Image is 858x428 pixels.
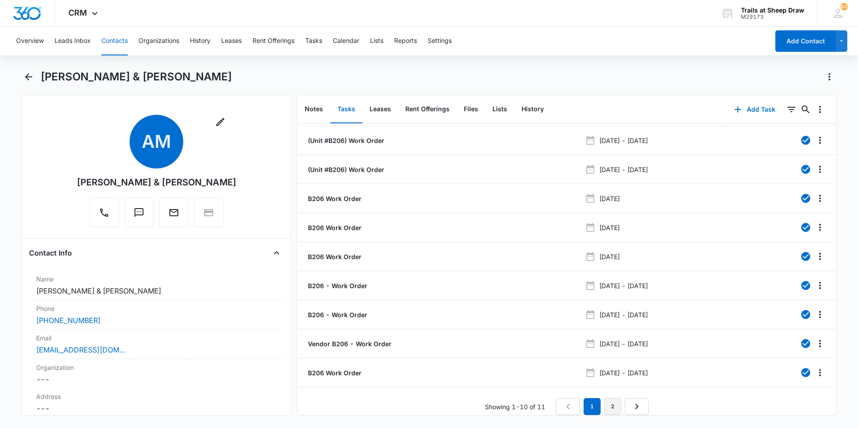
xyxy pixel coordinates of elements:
button: Text [124,198,154,227]
dd: --- [36,403,277,414]
span: 63 [841,3,848,10]
button: Filters [784,102,799,117]
h1: [PERSON_NAME] & [PERSON_NAME] [41,70,232,84]
p: [DATE] [599,194,620,203]
div: [PERSON_NAME] & [PERSON_NAME] [77,176,236,189]
div: account name [741,7,804,14]
button: Reports [394,27,417,55]
a: B206 Work Order [306,252,362,261]
button: Call [89,198,119,227]
button: Settings [428,27,452,55]
dd: --- [36,374,277,385]
button: Rent Offerings [398,96,457,123]
a: Vendor B206 - Work Order [306,339,391,348]
a: B206 - Work Order [306,310,367,319]
label: Name [36,274,277,284]
button: Overflow Menu [813,307,827,322]
button: Overview [16,27,44,55]
p: [DATE] - [DATE] [599,165,648,174]
p: [DATE] [599,252,620,261]
button: Back [21,70,35,84]
div: Organization--- [29,359,284,388]
a: Page 2 [604,398,621,415]
button: Organizations [139,27,179,55]
div: Address--- [29,388,284,418]
button: Overflow Menu [813,133,827,147]
div: Email[EMAIL_ADDRESS][DOMAIN_NAME] [29,330,284,359]
a: B206 Work Order [306,194,362,203]
a: [PHONE_NUMBER] [36,315,101,326]
button: Overflow Menu [813,278,827,293]
a: B206 Work Order [306,368,362,378]
a: (Unit #B206) Work Order [306,136,384,145]
a: (Unit #B206) Work Order [306,165,384,174]
a: Call [89,212,119,219]
label: Phone [36,304,277,313]
p: [DATE] - [DATE] [599,136,648,145]
button: Contacts [101,27,128,55]
button: Notes [298,96,330,123]
button: Close [269,246,284,260]
a: B206 - Work Order [306,281,367,290]
p: [DATE] - [DATE] [599,281,648,290]
button: Leads Inbox [55,27,91,55]
p: [DATE] - [DATE] [599,368,648,378]
p: [DATE] - [DATE] [599,310,648,319]
button: Actions [822,70,837,84]
button: Overflow Menu [813,191,827,206]
div: Name[PERSON_NAME] & [PERSON_NAME] [29,271,284,300]
div: Phone[PHONE_NUMBER] [29,300,284,330]
div: notifications count [841,3,848,10]
dd: [PERSON_NAME] & [PERSON_NAME] [36,285,277,296]
h4: Contact Info [29,248,72,258]
button: Overflow Menu [813,336,827,351]
button: Overflow Menu [813,162,827,176]
a: Email [159,212,189,219]
label: Organization [36,363,277,372]
button: Calendar [333,27,359,55]
span: CRM [68,8,87,17]
a: Text [124,212,154,219]
button: Search... [799,102,813,117]
button: History [514,96,551,123]
nav: Pagination [556,398,649,415]
button: Leases [221,27,242,55]
label: Address [36,392,277,401]
a: Next Page [625,398,649,415]
button: Overflow Menu [813,249,827,264]
p: Showing 1-10 of 11 [485,402,545,411]
button: Lists [485,96,514,123]
button: Overflow Menu [813,365,827,380]
p: [DATE] [599,223,620,232]
button: Tasks [305,27,322,55]
button: Add Task [725,99,784,120]
button: Email [159,198,189,227]
a: [EMAIL_ADDRESS][DOMAIN_NAME] [36,344,126,355]
button: Overflow Menu [813,220,827,235]
button: Rent Offerings [252,27,294,55]
p: [DATE] - [DATE] [599,339,648,348]
button: Overflow Menu [813,102,827,117]
button: Tasks [330,96,362,123]
div: account id [741,14,804,20]
a: B206 Work Order [306,223,362,232]
button: Leases [362,96,398,123]
em: 1 [584,398,601,415]
button: History [190,27,210,55]
button: Files [457,96,485,123]
span: AM [130,115,183,168]
button: Add Contact [775,30,836,52]
button: Lists [370,27,383,55]
label: Email [36,333,277,343]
